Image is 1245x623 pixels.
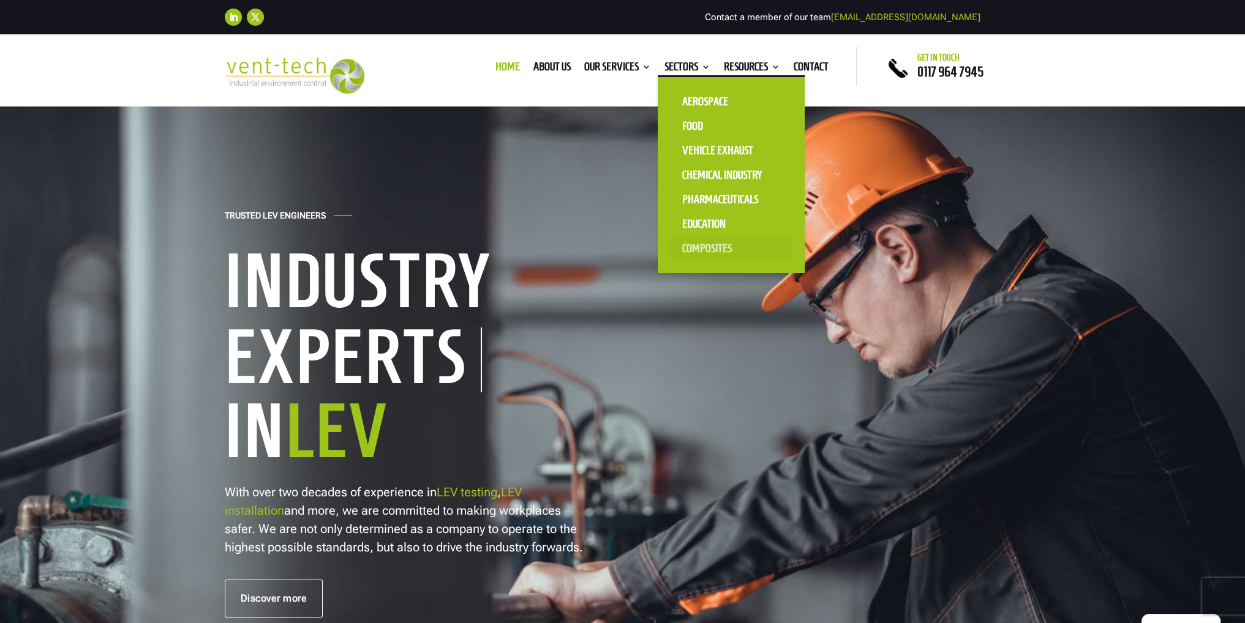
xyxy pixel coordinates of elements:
a: Aerospace [670,89,792,114]
a: Education [670,212,792,236]
a: Resources [724,62,780,76]
a: Chemical Industry [670,163,792,187]
a: [EMAIL_ADDRESS][DOMAIN_NAME] [831,12,980,23]
h1: Industry [225,242,604,326]
a: Our Services [584,62,651,76]
a: Home [495,62,520,76]
p: With over two decades of experience in , and more, we are committed to making workplaces safer. W... [225,483,586,556]
a: Food [670,114,792,138]
a: LEV testing [437,485,497,499]
span: Get in touch [917,53,960,62]
a: Pharmaceuticals [670,187,792,212]
a: Sectors [664,62,710,76]
a: Follow on X [247,9,264,26]
a: Contact [794,62,829,76]
a: LEV installation [225,485,522,518]
a: Discover more [225,580,323,617]
a: About us [533,62,571,76]
h1: In [225,392,604,476]
img: 2023-09-27T08_35_16.549ZVENT-TECH---Clear-background [225,58,365,94]
a: Composites [670,236,792,261]
h4: Trusted LEV Engineers [225,211,326,227]
a: Vehicle Exhaust [670,138,792,163]
h1: Experts [225,327,482,392]
span: LEV [285,390,389,471]
span: Contact a member of our team [705,12,980,23]
a: 0117 964 7945 [917,64,984,79]
a: Follow on LinkedIn [225,9,242,26]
